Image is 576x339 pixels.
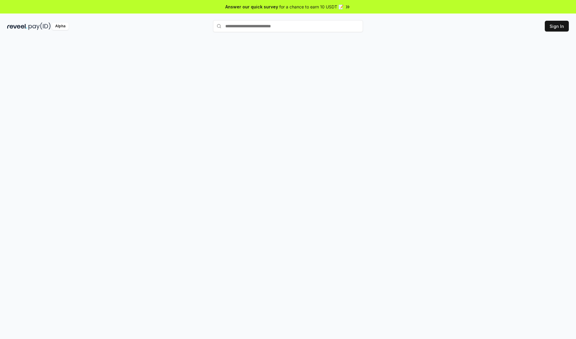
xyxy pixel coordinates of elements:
div: Alpha [52,23,69,30]
img: pay_id [28,23,51,30]
button: Sign In [545,21,569,32]
span: Answer our quick survey [225,4,278,10]
span: for a chance to earn 10 USDT 📝 [279,4,343,10]
img: reveel_dark [7,23,27,30]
